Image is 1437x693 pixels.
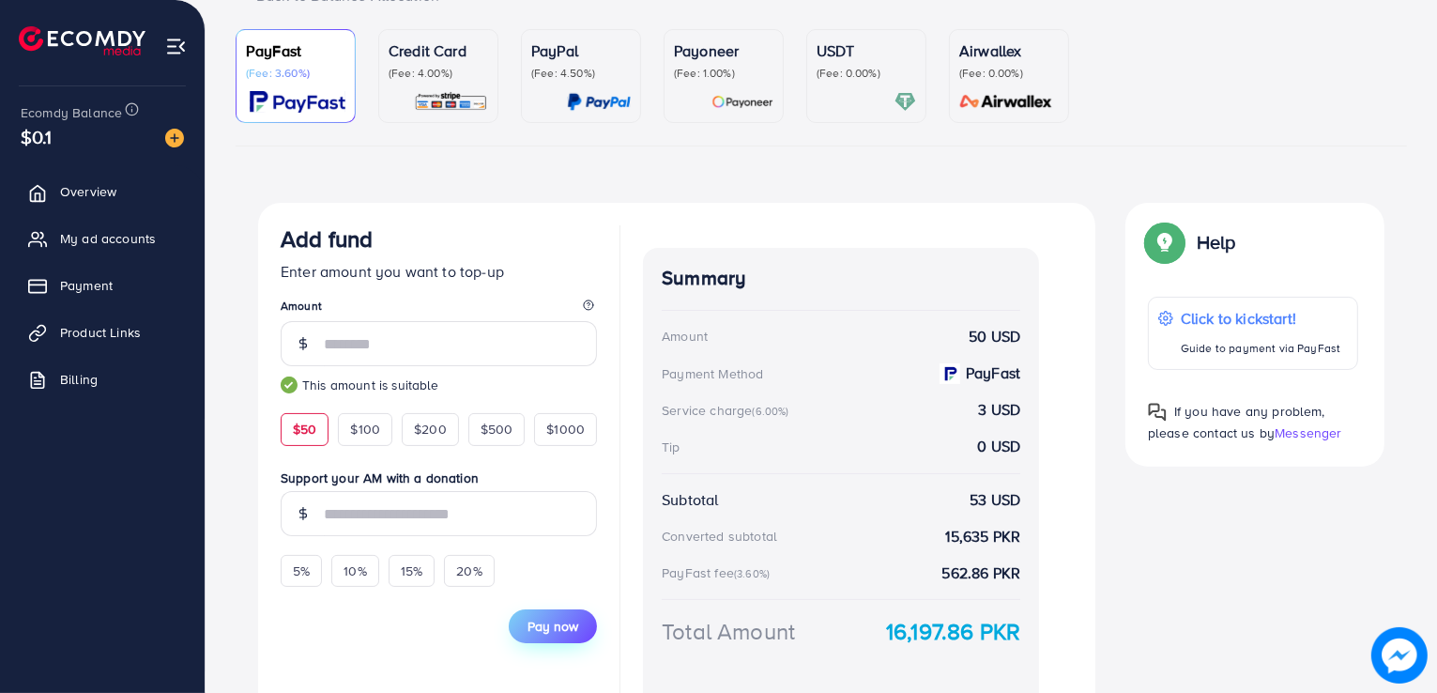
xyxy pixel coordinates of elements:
[14,361,191,398] a: Billing
[414,420,447,439] span: $200
[940,363,960,384] img: payment
[14,267,191,304] a: Payment
[546,420,585,439] span: $1000
[14,173,191,210] a: Overview
[60,182,116,201] span: Overview
[674,66,773,81] p: (Fee: 1.00%)
[281,225,373,253] h3: Add fund
[662,364,763,383] div: Payment Method
[389,39,488,62] p: Credit Card
[954,91,1059,113] img: card
[674,39,773,62] p: Payoneer
[662,267,1020,290] h4: Summary
[752,404,788,419] small: (6.00%)
[246,39,345,62] p: PayFast
[662,563,775,582] div: PayFast fee
[281,260,597,283] p: Enter amount you want to top-up
[977,436,1020,457] strong: 0 USD
[894,91,916,113] img: card
[662,527,777,546] div: Converted subtotal
[60,323,141,342] span: Product Links
[246,66,345,81] p: (Fee: 3.60%)
[165,36,187,57] img: menu
[481,420,513,439] span: $500
[978,399,1020,421] strong: 3 USD
[1181,337,1340,360] p: Guide to payment via PayFast
[281,469,597,487] label: Support your AM with a donation
[414,91,488,113] img: card
[350,420,380,439] span: $100
[60,276,113,295] span: Payment
[401,562,422,580] span: 15%
[60,370,98,389] span: Billing
[959,39,1059,62] p: Airwallex
[19,26,145,55] img: logo
[970,489,1020,511] strong: 53 USD
[21,123,53,150] span: $0.1
[1371,627,1428,684] img: image
[21,103,122,122] span: Ecomdy Balance
[969,326,1020,347] strong: 50 USD
[817,66,916,81] p: (Fee: 0.00%)
[531,39,631,62] p: PayPal
[281,298,597,321] legend: Amount
[662,438,680,456] div: Tip
[531,66,631,81] p: (Fee: 4.50%)
[1181,307,1340,330] p: Click to kickstart!
[942,562,1021,584] strong: 562.86 PKR
[389,66,488,81] p: (Fee: 4.00%)
[456,562,482,580] span: 20%
[281,376,597,394] small: This amount is suitable
[1148,403,1167,422] img: Popup guide
[509,609,597,643] button: Pay now
[60,229,156,248] span: My ad accounts
[165,129,184,147] img: image
[293,420,316,439] span: $50
[734,566,770,581] small: (3.60%)
[344,562,366,580] span: 10%
[1275,423,1341,442] span: Messenger
[281,377,298,393] img: guide
[293,562,310,580] span: 5%
[662,489,718,511] div: Subtotal
[662,327,708,346] div: Amount
[662,401,794,420] div: Service charge
[966,362,1020,384] strong: PayFast
[1197,231,1236,254] p: Help
[250,91,345,113] img: card
[886,615,1020,648] strong: 16,197.86 PKR
[662,615,795,648] div: Total Amount
[527,617,578,636] span: Pay now
[946,526,1021,547] strong: 15,635 PKR
[711,91,773,113] img: card
[959,66,1059,81] p: (Fee: 0.00%)
[567,91,631,113] img: card
[14,220,191,257] a: My ad accounts
[1148,402,1325,442] span: If you have any problem, please contact us by
[817,39,916,62] p: USDT
[1148,225,1182,259] img: Popup guide
[14,314,191,351] a: Product Links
